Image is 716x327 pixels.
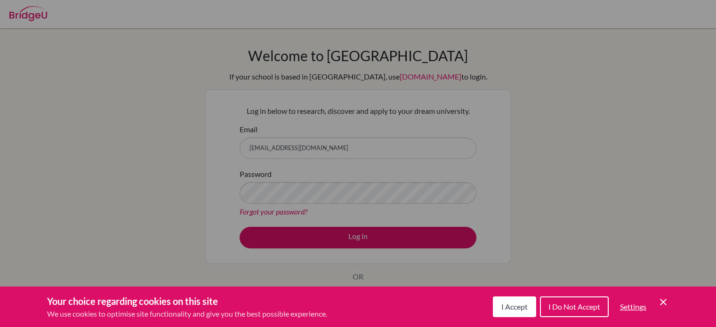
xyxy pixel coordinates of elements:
[47,308,327,319] p: We use cookies to optimise site functionality and give you the best possible experience.
[493,296,536,317] button: I Accept
[501,302,528,311] span: I Accept
[47,294,327,308] h3: Your choice regarding cookies on this site
[620,302,646,311] span: Settings
[658,296,669,308] button: Save and close
[548,302,600,311] span: I Do Not Accept
[612,297,654,316] button: Settings
[540,296,609,317] button: I Do Not Accept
